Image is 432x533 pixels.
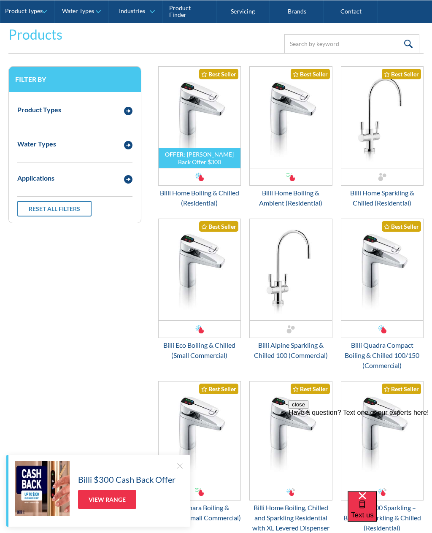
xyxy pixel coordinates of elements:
[178,151,234,165] div: [PERSON_NAME] Back Offer $300
[17,105,61,115] div: Product Types
[341,340,424,371] div: Billi Quadra Compact Boiling & Chilled 100/150 (Commercial)
[382,221,421,232] div: Best Seller
[159,381,240,483] img: Billi Sahara Boiling & Ambient (Small Commercial)
[250,381,332,483] img: Billi Home Boiling, Chilled and Sparkling Residential with XL Levered Dispenser
[199,69,238,79] div: Best Seller
[199,221,238,232] div: Best Seller
[158,381,241,523] a: Billi Sahara Boiling & Ambient (Small Commercial)Best SellerBilli Sahara Boiling & Ambient (Small...
[8,24,62,45] h2: Products
[159,219,240,320] img: Billi Eco Boiling & Chilled (Small Commercial)
[249,503,332,533] div: Billi Home Boiling, Chilled and Sparkling Residential with XL Levered Dispenser
[119,8,145,15] div: Industries
[284,34,419,53] input: Search by keyword
[291,69,330,79] div: Best Seller
[158,340,241,360] div: Billi Eco Boiling & Chilled (Small Commercial)
[158,503,241,523] div: Billi Sahara Boiling & Ambient (Small Commercial)
[78,473,175,486] h5: Billi $300 Cash Back Offer
[291,384,330,394] div: Best Seller
[78,490,136,509] a: View Range
[249,381,332,533] a: Billi Home Boiling, Chilled and Sparkling Residential with XL Levered DispenserBest SellerBilli H...
[249,219,332,360] a: Billi Alpine Sparkling & Chilled 100 (Commercial)Billi Alpine Sparkling & Chilled 100 (Commercial)
[159,67,240,168] img: Billi Home Boiling & Chilled (Residential)
[341,219,424,371] a: Billi Quadra Compact Boiling & Chilled 100/150 (Commercial)Best SellerBilli Quadra Compact Boilin...
[15,75,135,83] h3: Filter by
[158,66,241,208] a: OFFER:[PERSON_NAME] Back Offer $300Billi Home Boiling & Chilled (Residential)Best SellerBilli Hom...
[199,384,238,394] div: Best Seller
[17,139,56,149] div: Water Types
[62,8,94,15] div: Water Types
[249,188,332,208] div: Billi Home Boiling & Ambient (Residential)
[249,66,332,208] a: Billi Home Boiling & Ambient (Residential)Best SellerBilli Home Boiling & Ambient (Residential)
[341,188,424,208] div: Billi Home Sparkling & Chilled (Residential)
[158,219,241,360] a: Billi Eco Boiling & Chilled (Small Commercial)Best SellerBilli Eco Boiling & Chilled (Small Comme...
[165,151,185,158] div: OFFER:
[15,461,70,516] img: Billi $300 Cash Back Offer
[250,219,332,320] img: Billi Alpine Sparkling & Chilled 100 (Commercial)
[17,173,54,183] div: Applications
[5,8,43,15] div: Product Types
[341,219,423,320] img: Billi Quadra Compact Boiling & Chilled 100/150 (Commercial)
[341,67,423,168] img: Billi Home Sparkling & Chilled (Residential)
[250,67,332,168] img: Billi Home Boiling & Ambient (Residential)
[382,384,421,394] div: Best Seller
[158,188,241,208] div: Billi Home Boiling & Chilled (Residential)
[348,491,432,533] iframe: podium webchat widget bubble
[382,69,421,79] div: Best Seller
[341,381,424,533] a: Billi B-5000 Sparkling – Boiling, Sparkling & Chilled (Residential)Best SellerBilli B-5000 Sparkl...
[289,400,432,501] iframe: podium webchat widget prompt
[341,381,423,483] img: Billi B-5000 Sparkling – Boiling, Sparkling & Chilled (Residential)
[341,503,424,533] div: Billi B-5000 Sparkling – Boiling, Sparkling & Chilled (Residential)
[17,201,92,216] a: Reset all filters
[249,340,332,360] div: Billi Alpine Sparkling & Chilled 100 (Commercial)
[341,66,424,208] a: Billi Home Sparkling & Chilled (Residential)Best SellerBilli Home Sparkling & Chilled (Residential)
